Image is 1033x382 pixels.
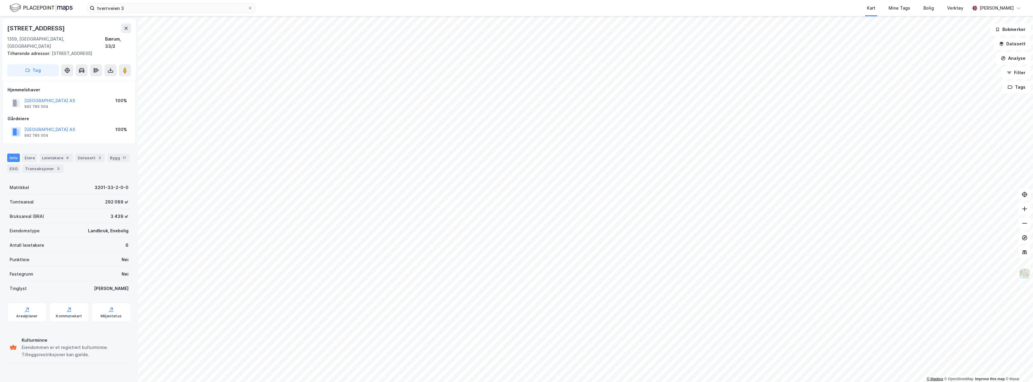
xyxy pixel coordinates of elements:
[8,86,131,93] div: Hjemmelshaver
[10,198,34,206] div: Tomteareal
[1003,353,1033,382] iframe: Chat Widget
[947,5,963,12] div: Verktøy
[10,256,29,263] div: Punktleie
[927,377,943,381] a: Mapbox
[121,155,127,161] div: 17
[7,154,20,162] div: Info
[16,314,38,319] div: Arealplaner
[10,213,44,220] div: Bruksareal (BRA)
[24,104,48,109] div: 992 785 004
[1003,353,1033,382] div: Kontrollprogram for chat
[75,154,105,162] div: Datasett
[101,314,122,319] div: Miljøstatus
[115,126,127,133] div: 100%
[889,5,910,12] div: Mine Tags
[105,198,129,206] div: 292 089 ㎡
[115,97,127,104] div: 100%
[7,35,105,50] div: 1359, [GEOGRAPHIC_DATA], [GEOGRAPHIC_DATA]
[867,5,875,12] div: Kart
[22,337,129,344] div: Kulturminne
[108,154,130,162] div: Bygg
[65,155,71,161] div: 6
[990,23,1031,35] button: Bokmerker
[7,51,52,56] span: Tilhørende adresser:
[97,155,103,161] div: 3
[7,50,126,57] div: [STREET_ADDRESS]
[980,5,1014,12] div: [PERSON_NAME]
[95,184,129,191] div: 3201-33-2-0-0
[126,242,129,249] div: 6
[22,344,129,358] div: Eiendommen er et registrert kulturminne. Tilleggsrestriksjoner kan gjelde.
[94,285,129,292] div: [PERSON_NAME]
[7,64,59,76] button: Tag
[95,4,248,13] input: Søk på adresse, matrikkel, gårdeiere, leietakere eller personer
[1019,268,1030,280] img: Z
[996,52,1031,64] button: Analyse
[105,35,131,50] div: Bærum, 33/2
[7,23,66,33] div: [STREET_ADDRESS]
[975,377,1005,381] a: Improve this map
[10,3,73,13] img: logo.f888ab2527a4732fd821a326f86c7f29.svg
[40,154,73,162] div: Leietakere
[23,164,64,173] div: Transaksjoner
[10,285,27,292] div: Tinglyst
[10,270,33,278] div: Festegrunn
[944,377,974,381] a: OpenStreetMap
[56,314,82,319] div: Kommunekart
[10,227,40,234] div: Eiendomstype
[22,154,37,162] div: Eiere
[55,166,61,172] div: 3
[10,242,44,249] div: Antall leietakere
[923,5,934,12] div: Bolig
[994,38,1031,50] button: Datasett
[122,256,129,263] div: Nei
[88,227,129,234] div: Landbruk, Enebolig
[111,213,129,220] div: 3 439 ㎡
[10,184,29,191] div: Matrikkel
[1002,67,1031,79] button: Filter
[24,133,48,138] div: 992 785 004
[8,115,131,122] div: Gårdeiere
[1003,81,1031,93] button: Tags
[122,270,129,278] div: Nei
[7,164,20,173] div: ESG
